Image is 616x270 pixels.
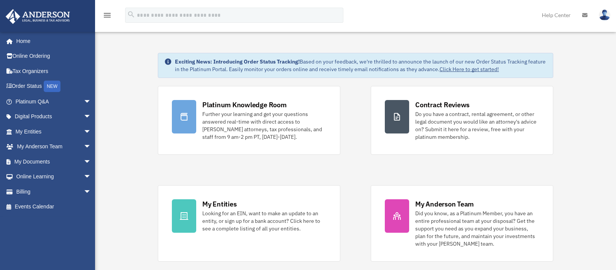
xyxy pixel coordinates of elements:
[5,64,103,79] a: Tax Organizers
[202,199,237,209] div: My Entities
[84,184,99,200] span: arrow_drop_down
[415,100,470,110] div: Contract Reviews
[599,10,610,21] img: User Pic
[5,79,103,94] a: Order StatusNEW
[175,58,547,73] div: Based on your feedback, we're thrilled to announce the launch of our new Order Status Tracking fe...
[415,210,539,248] div: Did you know, as a Platinum Member, you have an entire professional team at your disposal? Get th...
[371,86,553,155] a: Contract Reviews Do you have a contract, rental agreement, or other legal document you would like...
[5,94,103,109] a: Platinum Q&Aarrow_drop_down
[371,185,553,262] a: My Anderson Team Did you know, as a Platinum Member, you have an entire professional team at your...
[84,124,99,140] span: arrow_drop_down
[158,185,340,262] a: My Entities Looking for an EIN, want to make an update to an entity, or sign up for a bank accoun...
[440,66,499,73] a: Click Here to get started!
[44,81,60,92] div: NEW
[5,169,103,184] a: Online Learningarrow_drop_down
[5,109,103,124] a: Digital Productsarrow_drop_down
[175,58,300,65] strong: Exciting News: Introducing Order Status Tracking!
[127,10,135,19] i: search
[5,33,99,49] a: Home
[103,13,112,20] a: menu
[103,11,112,20] i: menu
[5,154,103,169] a: My Documentsarrow_drop_down
[202,100,287,110] div: Platinum Knowledge Room
[5,49,103,64] a: Online Ordering
[84,109,99,125] span: arrow_drop_down
[415,199,474,209] div: My Anderson Team
[5,124,103,139] a: My Entitiesarrow_drop_down
[202,110,326,141] div: Further your learning and get your questions answered real-time with direct access to [PERSON_NAM...
[84,154,99,170] span: arrow_drop_down
[202,210,326,232] div: Looking for an EIN, want to make an update to an entity, or sign up for a bank account? Click her...
[5,199,103,214] a: Events Calendar
[415,110,539,141] div: Do you have a contract, rental agreement, or other legal document you would like an attorney's ad...
[84,169,99,185] span: arrow_drop_down
[84,94,99,110] span: arrow_drop_down
[5,139,103,154] a: My Anderson Teamarrow_drop_down
[5,184,103,199] a: Billingarrow_drop_down
[84,139,99,155] span: arrow_drop_down
[158,86,340,155] a: Platinum Knowledge Room Further your learning and get your questions answered real-time with dire...
[3,9,72,24] img: Anderson Advisors Platinum Portal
